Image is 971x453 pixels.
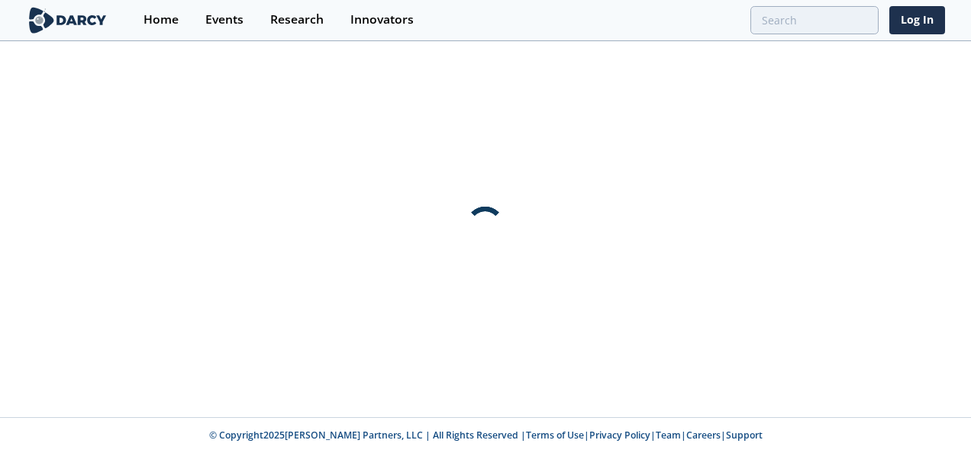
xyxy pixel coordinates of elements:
p: © Copyright 2025 [PERSON_NAME] Partners, LLC | All Rights Reserved | | | | | [116,429,855,442]
div: Events [205,14,244,26]
a: Team [656,429,681,442]
input: Advanced Search [750,6,879,34]
a: Log In [889,6,945,34]
a: Support [726,429,763,442]
a: Careers [686,429,721,442]
img: logo-wide.svg [26,7,109,34]
a: Privacy Policy [589,429,650,442]
div: Research [270,14,324,26]
a: Terms of Use [526,429,584,442]
div: Home [144,14,179,26]
div: Innovators [350,14,414,26]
